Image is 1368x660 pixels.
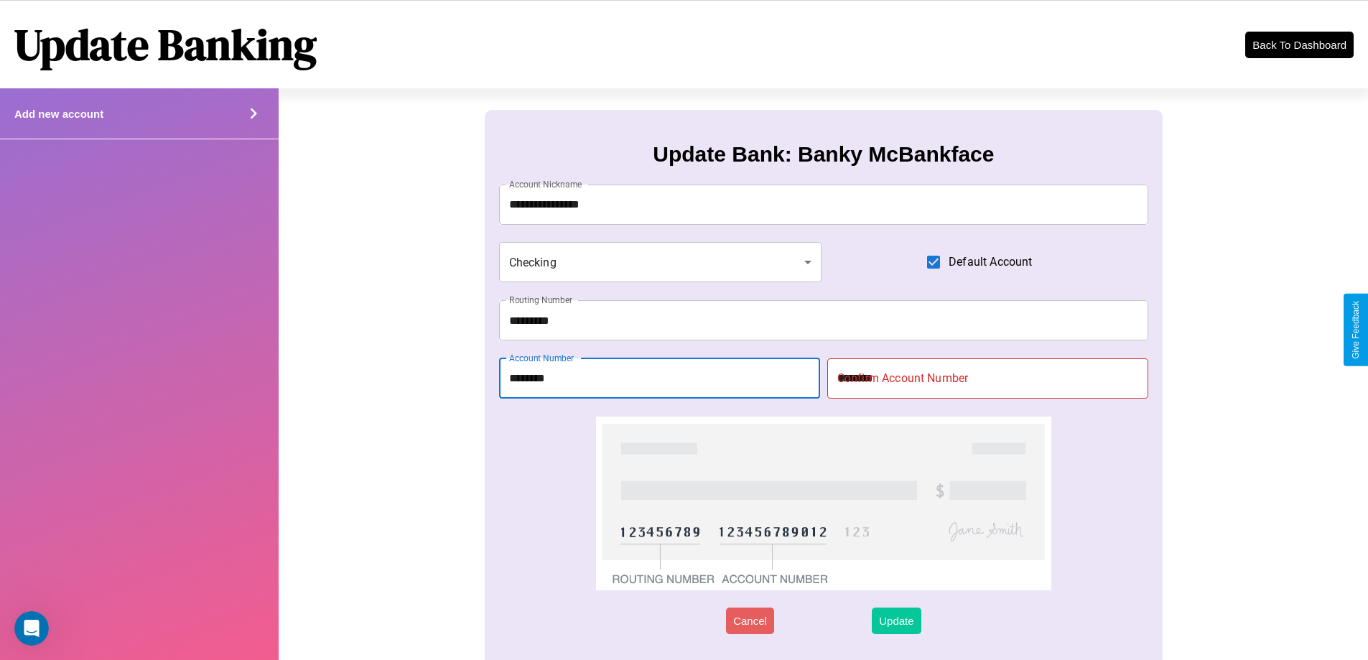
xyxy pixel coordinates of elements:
[653,142,994,167] h3: Update Bank: Banky McBankface
[1245,32,1354,58] button: Back To Dashboard
[14,611,49,646] iframe: Intercom live chat
[14,108,103,120] h4: Add new account
[596,417,1051,590] img: check
[1351,301,1361,359] div: Give Feedback
[509,178,582,190] label: Account Nickname
[949,254,1032,271] span: Default Account
[872,608,921,634] button: Update
[509,352,574,364] label: Account Number
[726,608,774,634] button: Cancel
[14,15,317,74] h1: Update Banking
[509,294,572,306] label: Routing Number
[499,242,822,282] div: Checking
